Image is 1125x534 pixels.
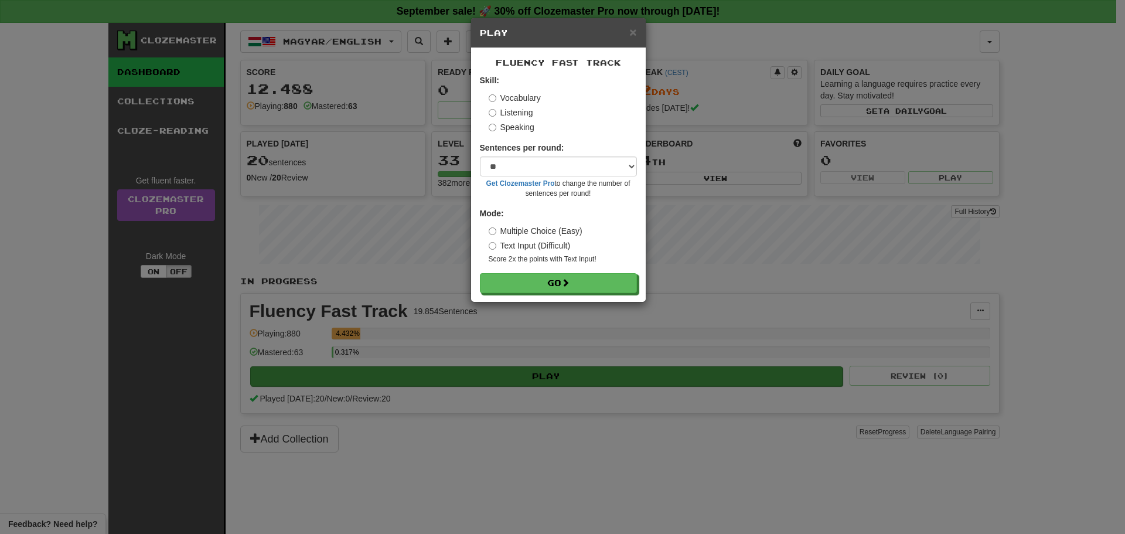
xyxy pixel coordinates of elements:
strong: Skill: [480,76,499,85]
span: Fluency Fast Track [496,57,621,67]
label: Speaking [489,121,534,133]
h5: Play [480,27,637,39]
input: Text Input (Difficult) [489,242,496,250]
input: Multiple Choice (Easy) [489,227,496,235]
label: Sentences per round: [480,142,564,154]
a: Get Clozemaster Pro [486,179,555,188]
button: Go [480,273,637,293]
small: to change the number of sentences per round! [480,179,637,199]
small: Score 2x the points with Text Input ! [489,254,637,264]
label: Listening [489,107,533,118]
button: Close [629,26,636,38]
label: Vocabulary [489,92,541,104]
span: × [629,25,636,39]
input: Speaking [489,124,496,131]
input: Vocabulary [489,94,496,102]
label: Text Input (Difficult) [489,240,571,251]
strong: Mode: [480,209,504,218]
label: Multiple Choice (Easy) [489,225,582,237]
input: Listening [489,109,496,117]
